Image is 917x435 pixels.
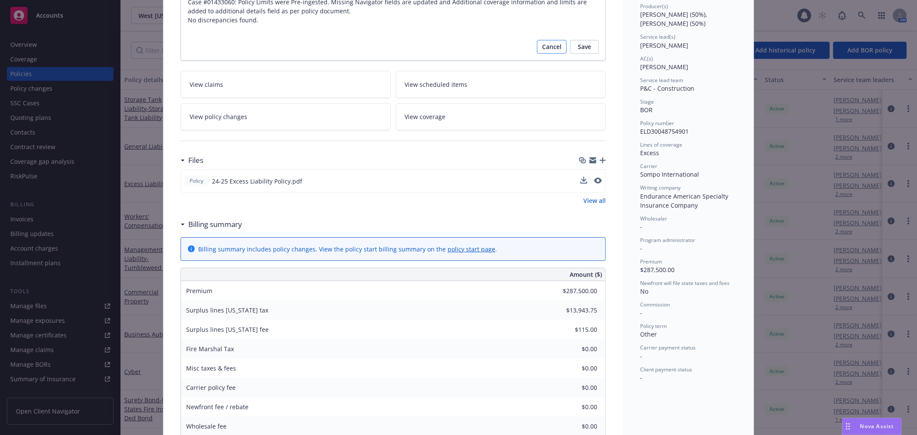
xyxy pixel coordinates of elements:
[546,361,602,374] input: 0.00
[181,155,203,166] div: Files
[546,303,602,316] input: 0.00
[188,177,205,185] span: Policy
[640,279,730,287] span: Newfront will file state taxes and fees
[640,344,696,351] span: Carrier payment status
[570,270,602,279] span: Amount ($)
[640,127,689,135] span: ELD30048754901
[190,80,223,89] span: View claims
[640,98,654,105] span: Stage
[580,177,587,184] button: download file
[640,322,667,330] span: Policy term
[640,41,688,49] span: [PERSON_NAME]
[640,119,674,127] span: Policy number
[580,177,587,186] button: download file
[860,423,894,430] span: Nova Assist
[186,325,269,334] span: Surplus lines [US_STATE] fee
[843,418,853,435] div: Drag to move
[186,345,234,353] span: Fire Marshal Tax
[212,177,302,186] span: 24-25 Excess Liability Policy.pdf
[186,306,268,314] span: Surplus lines [US_STATE] tax
[583,196,606,205] a: View all
[570,40,599,54] button: Save
[640,301,670,308] span: Commission
[640,77,683,84] span: Service lead team
[640,258,662,265] span: Premium
[186,287,212,295] span: Premium
[640,215,667,222] span: Wholesaler
[546,323,602,336] input: 0.00
[186,403,248,411] span: Newfront fee / rebate
[546,342,602,355] input: 0.00
[546,284,602,297] input: 0.00
[546,420,602,432] input: 0.00
[640,162,657,170] span: Carrier
[640,3,668,10] span: Producer(s)
[640,244,642,252] span: -
[640,141,682,148] span: Lines of coverage
[640,184,681,191] span: Writing company
[396,103,606,130] a: View coverage
[640,55,653,62] span: AC(s)
[640,352,642,360] span: -
[640,84,694,92] span: P&C - Construction
[186,364,236,372] span: Misc taxes & fees
[186,422,227,430] span: Wholesale fee
[640,63,688,71] span: [PERSON_NAME]
[405,112,446,121] span: View coverage
[640,309,642,317] span: -
[186,383,236,392] span: Carrier policy fee
[640,266,675,274] span: $287,500.00
[640,366,692,373] span: Client payment status
[640,287,648,295] span: No
[640,374,642,382] span: -
[190,112,247,121] span: View policy changes
[640,170,699,178] span: Sompo International
[546,400,602,413] input: 0.00
[640,223,642,231] span: -
[405,80,468,89] span: View scheduled items
[198,245,497,254] div: Billing summary includes policy changes. View the policy start billing summary on the .
[188,155,203,166] h3: Files
[640,236,695,244] span: Program administrator
[546,381,602,394] input: 0.00
[842,418,902,435] button: Nova Assist
[448,245,495,253] a: policy start page
[640,330,657,338] span: Other
[181,103,391,130] a: View policy changes
[640,10,709,28] span: [PERSON_NAME] (50%), [PERSON_NAME] (50%)
[640,149,659,157] span: Excess
[181,219,242,230] div: Billing summary
[396,71,606,98] a: View scheduled items
[594,177,602,186] button: preview file
[188,219,242,230] h3: Billing summary
[594,178,602,184] button: preview file
[640,106,653,114] span: BOR
[640,192,730,209] span: Endurance American Specialty Insurance Company
[578,40,591,54] span: Save
[181,71,391,98] a: View claims
[537,40,567,54] button: Cancel
[640,33,675,40] span: Service lead(s)
[542,40,561,54] span: Cancel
